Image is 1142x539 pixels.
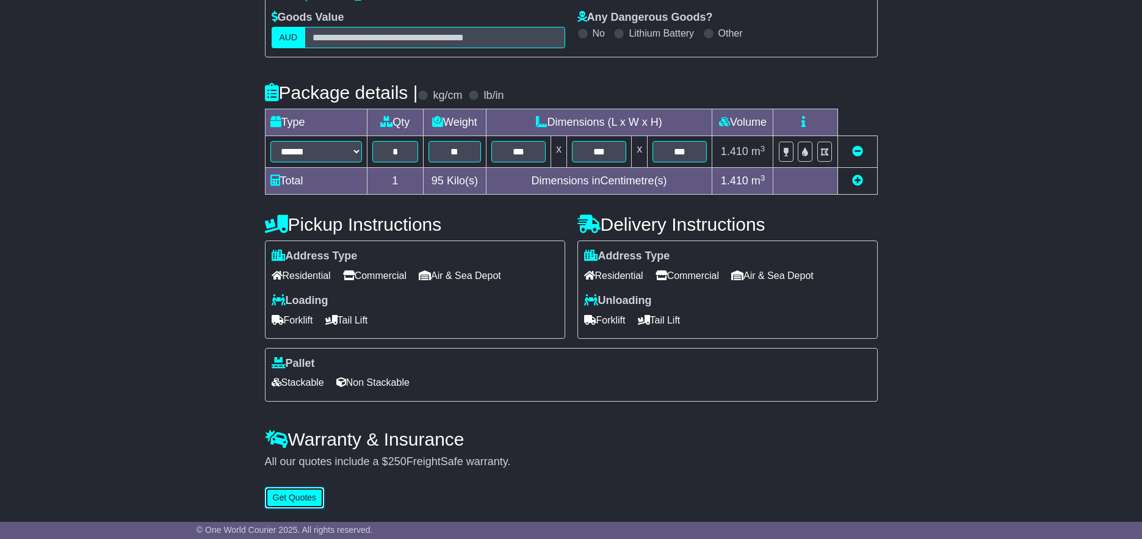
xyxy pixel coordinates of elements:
h4: Delivery Instructions [577,214,878,234]
td: x [632,136,648,168]
td: Kilo(s) [424,168,486,195]
label: No [593,27,605,39]
span: 95 [432,175,444,187]
td: Weight [424,109,486,136]
h4: Package details | [265,82,418,103]
sup: 3 [761,144,765,153]
td: Volume [712,109,773,136]
span: Tail Lift [638,311,681,330]
td: 1 [367,168,424,195]
span: Residential [272,266,331,285]
label: lb/in [483,89,504,103]
span: Tail Lift [325,311,368,330]
span: Air & Sea Depot [731,266,814,285]
span: m [751,175,765,187]
td: Total [265,168,367,195]
span: Non Stackable [336,373,410,392]
td: Dimensions (L x W x H) [486,109,712,136]
span: Commercial [656,266,719,285]
label: Other [718,27,743,39]
button: Get Quotes [265,487,325,508]
span: Air & Sea Depot [419,266,501,285]
span: Residential [584,266,643,285]
label: Unloading [584,294,652,308]
span: © One World Courier 2025. All rights reserved. [197,525,373,535]
span: Stackable [272,373,324,392]
label: Lithium Battery [629,27,694,39]
label: Any Dangerous Goods? [577,11,713,24]
span: Forklift [584,311,626,330]
span: 1.410 [721,175,748,187]
label: Address Type [272,250,358,263]
a: Add new item [852,175,863,187]
span: Forklift [272,311,313,330]
label: kg/cm [433,89,462,103]
h4: Pickup Instructions [265,214,565,234]
td: x [551,136,566,168]
div: All our quotes include a $ FreightSafe warranty. [265,455,878,469]
td: Qty [367,109,424,136]
label: Goods Value [272,11,344,24]
span: 1.410 [721,145,748,157]
span: Commercial [343,266,407,285]
label: AUD [272,27,306,48]
span: m [751,145,765,157]
h4: Warranty & Insurance [265,429,878,449]
label: Loading [272,294,328,308]
td: Type [265,109,367,136]
sup: 3 [761,173,765,183]
span: 250 [388,455,407,468]
label: Address Type [584,250,670,263]
a: Remove this item [852,145,863,157]
label: Pallet [272,357,315,371]
td: Dimensions in Centimetre(s) [486,168,712,195]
